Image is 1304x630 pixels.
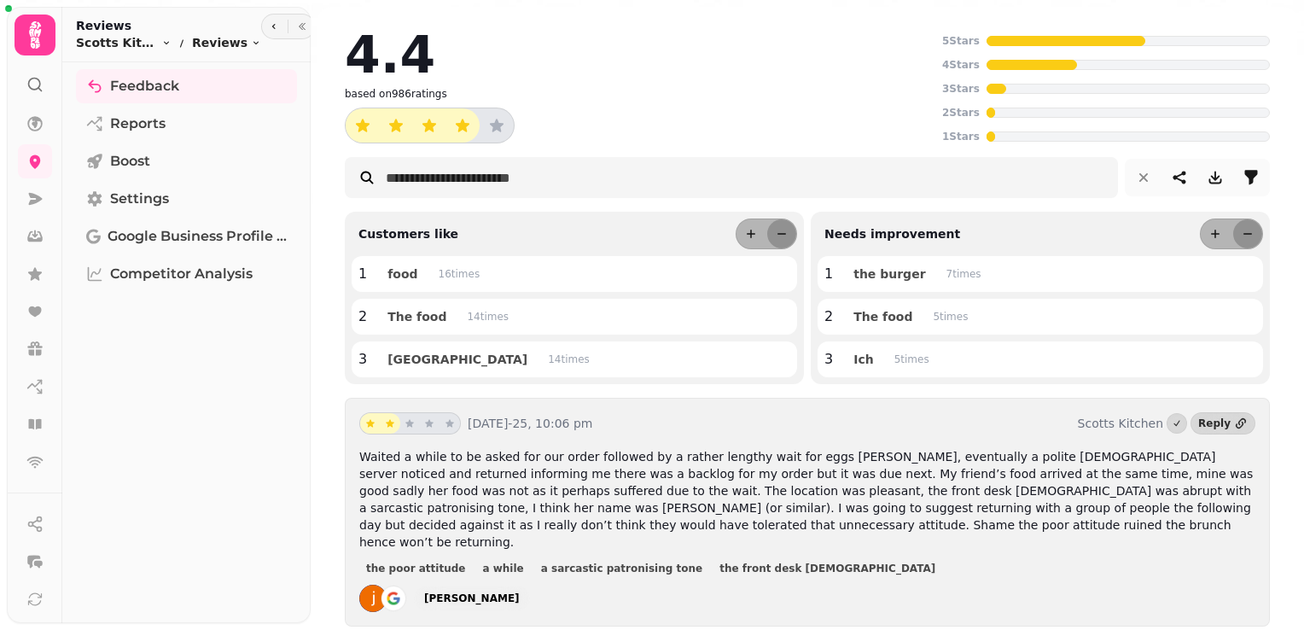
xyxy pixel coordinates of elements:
[1198,417,1231,430] div: Reply
[894,353,929,366] p: 5 time s
[110,151,150,172] span: Boost
[76,107,297,141] a: Reports
[933,310,968,324] p: 5 time s
[942,106,980,120] p: 2 Stars
[439,267,480,281] p: 16 time s
[1233,219,1262,248] button: less
[358,264,367,284] p: 1
[1078,415,1164,432] p: Scotts Kitchen
[713,560,942,577] button: the front desk [DEMOGRAPHIC_DATA]
[358,349,367,370] p: 3
[387,268,417,280] span: food
[818,225,960,242] p: Needs improvement
[840,348,887,370] button: Ich
[824,306,833,327] p: 2
[942,130,980,143] p: 1 Stars
[380,413,400,434] button: star
[374,263,431,285] button: food
[414,586,530,610] a: [PERSON_NAME]
[840,263,939,285] button: the burger
[387,311,446,323] span: The food
[62,62,311,623] nav: Tabs
[352,225,458,242] p: Customers like
[76,34,158,51] span: Scotts Kitchen
[366,563,465,574] span: the poor attitude
[346,108,380,143] button: star
[1162,160,1196,195] button: share-thread
[541,563,702,574] span: a sarcastic patronising tone
[359,560,472,577] button: the poor attitude
[358,306,367,327] p: 2
[379,108,413,143] button: star
[76,34,172,51] button: Scotts Kitchen
[359,450,1253,549] span: Waited a while to be asked for our order followed by a rather lengthy wait for eggs [PERSON_NAME]...
[76,34,261,51] nav: breadcrumb
[1167,413,1187,434] button: Marked as done
[76,144,297,178] a: Boost
[1126,160,1161,195] button: reset filters
[1234,160,1268,195] button: filter
[387,353,527,365] span: [GEOGRAPHIC_DATA]
[359,585,387,612] img: ACg8ocIS9dAG7psuTGTZlk3RCCeVrIiNC6OJm4wpiqzuJTJELHWUiw=s128-c0x00000000-cc-rp-mo
[360,413,381,434] button: star
[76,219,297,254] a: Google Business Profile (Beta)
[482,563,523,574] span: a while
[110,76,179,96] span: Feedback
[824,264,833,284] p: 1
[736,219,766,248] button: more
[468,415,1071,432] p: [DATE]-25, 10:06 pm
[480,108,514,143] button: star
[840,306,926,328] button: The food
[1198,160,1232,195] button: download
[76,257,297,291] a: Competitor Analysis
[110,189,169,209] span: Settings
[76,69,297,103] a: Feedback
[475,560,530,577] button: a while
[108,226,287,247] span: Google Business Profile (Beta)
[548,353,590,366] p: 14 time s
[192,34,261,51] button: Reviews
[942,34,980,48] p: 5 Stars
[440,413,460,434] button: star
[1201,219,1230,248] button: more
[1190,412,1255,435] a: Reply
[467,310,509,324] p: 14 time s
[419,413,440,434] button: star
[76,17,261,34] h2: Reviews
[942,82,980,96] p: 3 Stars
[380,585,407,612] img: go-emblem@2x.png
[942,58,980,72] p: 4 Stars
[110,264,253,284] span: Competitor Analysis
[399,413,420,434] button: star
[424,592,520,605] div: [PERSON_NAME]
[853,311,912,323] span: The food
[853,353,873,365] span: Ich
[374,348,541,370] button: [GEOGRAPHIC_DATA]
[345,87,447,101] p: based on 986 ratings
[767,219,796,248] button: less
[76,182,297,216] a: Settings
[824,349,833,370] p: 3
[445,108,480,143] button: star
[946,267,981,281] p: 7 time s
[719,563,935,574] span: the front desk [DEMOGRAPHIC_DATA]
[374,306,460,328] button: The food
[110,114,166,134] span: Reports
[412,108,446,143] button: star
[345,29,435,80] h2: 4.4
[853,268,925,280] span: the burger
[534,560,709,577] button: a sarcastic patronising tone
